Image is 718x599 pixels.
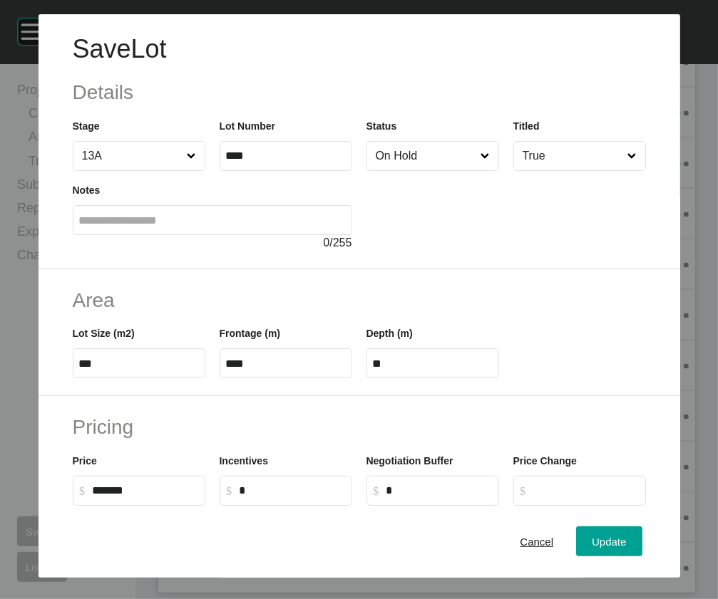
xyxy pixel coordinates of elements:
h2: Area [73,286,646,314]
label: Depth (m) [366,328,413,339]
input: 13A [79,142,185,170]
input: $ [93,484,199,496]
input: $ [240,484,346,496]
label: Stage [73,120,100,132]
div: / 255 [73,235,352,251]
tspan: $ [373,485,379,497]
h2: Pricing [73,413,646,441]
span: Update [592,536,626,548]
tspan: $ [79,485,85,497]
span: Cancel [520,536,553,548]
input: On Hold [373,142,478,170]
button: Cancel [504,527,569,557]
input: $ [386,484,493,496]
span: Close menu... [478,142,493,170]
label: Price [73,455,97,467]
label: Notes [73,184,101,196]
label: Frontage (m) [220,328,281,339]
span: Close menu... [625,142,640,170]
tspan: $ [226,485,232,497]
span: 0 [323,236,329,249]
label: Negotiation Buffer [366,455,453,467]
input: True [520,142,625,170]
span: Close menu... [184,142,199,170]
tspan: $ [520,485,525,497]
label: Incentives [220,455,268,467]
label: Titled [513,120,540,132]
label: Lot Size (m2) [73,328,135,339]
input: $ [533,484,640,496]
h2: Details [73,78,646,106]
button: Update [576,527,642,557]
label: Status [366,120,397,132]
label: Price Change [513,455,577,467]
label: Lot Number [220,120,276,132]
h1: Save Lot [73,31,646,67]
